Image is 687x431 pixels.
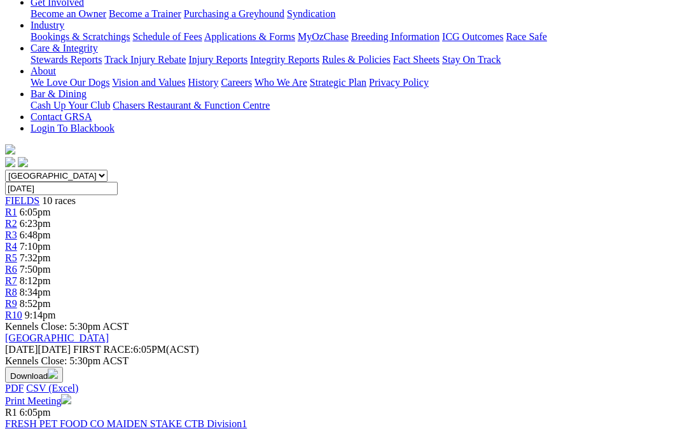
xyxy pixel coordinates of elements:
span: 6:23pm [20,218,51,229]
input: Select date [5,182,118,195]
a: R5 [5,252,17,263]
span: 7:32pm [20,252,51,263]
div: Bar & Dining [31,100,682,111]
a: Care & Integrity [31,43,98,53]
span: 6:05PM(ACST) [73,344,199,355]
button: Download [5,367,63,383]
a: Rules & Policies [322,54,391,65]
img: logo-grsa-white.png [5,144,15,154]
a: Careers [221,77,252,88]
a: ICG Outcomes [442,31,503,42]
a: Applications & Forms [204,31,295,42]
a: PDF [5,383,24,393]
span: 6:48pm [20,229,51,240]
a: R7 [5,275,17,286]
span: FIRST RACE: [73,344,133,355]
img: twitter.svg [18,157,28,167]
span: 9:14pm [25,310,56,320]
a: Purchasing a Greyhound [184,8,284,19]
a: Become an Owner [31,8,106,19]
a: Bookings & Scratchings [31,31,130,42]
a: Strategic Plan [310,77,366,88]
a: [GEOGRAPHIC_DATA] [5,332,109,343]
a: R10 [5,310,22,320]
a: Chasers Restaurant & Function Centre [113,100,270,111]
a: Become a Trainer [109,8,181,19]
a: Breeding Information [351,31,440,42]
span: Kennels Close: 5:30pm ACST [5,321,128,332]
a: R3 [5,229,17,240]
a: Injury Reports [188,54,247,65]
a: MyOzChase [298,31,349,42]
div: Care & Integrity [31,54,682,65]
a: Print Meeting [5,395,71,406]
a: Fact Sheets [393,54,440,65]
a: Privacy Policy [369,77,429,88]
a: Vision and Values [112,77,185,88]
span: [DATE] [5,344,71,355]
a: FIELDS [5,195,39,206]
a: Bar & Dining [31,88,87,99]
span: 7:10pm [20,241,51,252]
a: FRESH PET FOOD CO MAIDEN STAKE CTB Division1 [5,418,247,429]
a: About [31,65,56,76]
a: R8 [5,287,17,298]
span: 8:52pm [20,298,51,309]
a: R6 [5,264,17,275]
div: About [31,77,682,88]
a: Schedule of Fees [132,31,202,42]
a: Industry [31,20,64,31]
a: Login To Blackbook [31,123,114,133]
a: R2 [5,218,17,229]
span: R1 [5,407,17,418]
a: Contact GRSA [31,111,92,122]
a: Integrity Reports [250,54,319,65]
span: [DATE] [5,344,38,355]
div: Industry [31,31,682,43]
img: download.svg [48,369,58,379]
span: 8:34pm [20,287,51,298]
img: printer.svg [61,394,71,404]
span: 7:50pm [20,264,51,275]
a: R9 [5,298,17,309]
a: We Love Our Dogs [31,77,109,88]
a: Stay On Track [442,54,501,65]
a: Cash Up Your Club [31,100,110,111]
span: 6:05pm [20,407,51,418]
div: Kennels Close: 5:30pm ACST [5,355,682,367]
div: Download [5,383,682,394]
a: Who We Are [254,77,307,88]
span: 8:12pm [20,275,51,286]
span: 6:05pm [20,207,51,217]
img: facebook.svg [5,157,15,167]
a: History [188,77,218,88]
span: 10 races [42,195,76,206]
a: R4 [5,241,17,252]
a: CSV (Excel) [26,383,78,393]
a: Race Safe [506,31,546,42]
div: Get Involved [31,8,682,20]
a: Syndication [287,8,335,19]
a: Track Injury Rebate [104,54,186,65]
a: Stewards Reports [31,54,102,65]
a: R1 [5,207,17,217]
